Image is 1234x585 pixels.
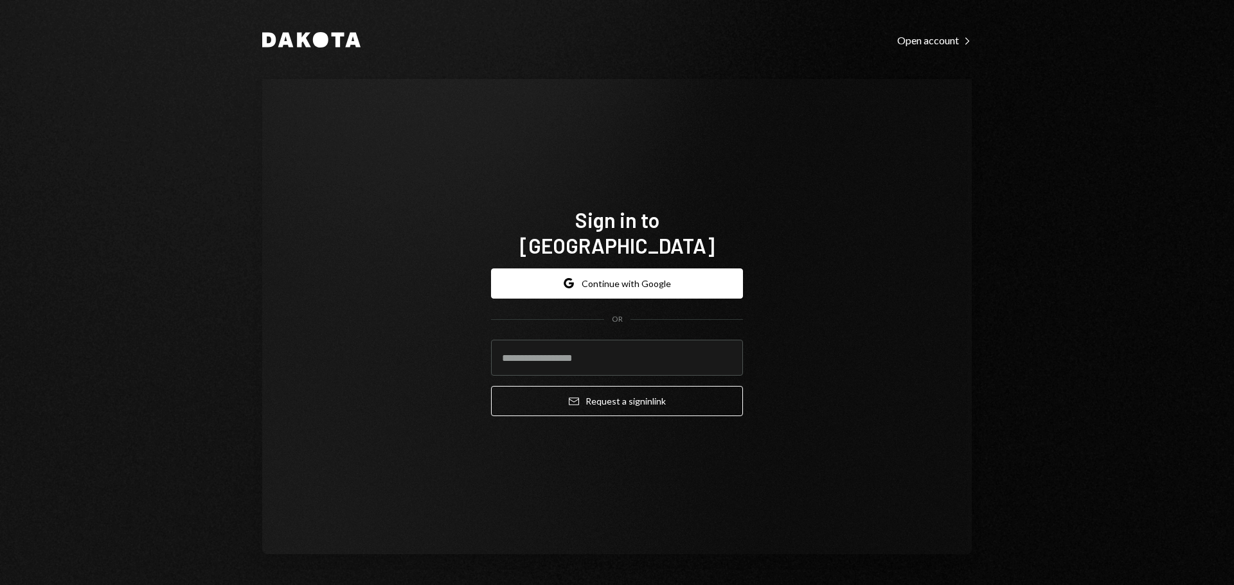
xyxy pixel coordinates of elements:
h1: Sign in to [GEOGRAPHIC_DATA] [491,207,743,258]
div: OR [612,314,623,325]
button: Continue with Google [491,268,743,299]
div: Open account [897,34,972,47]
a: Open account [897,33,972,47]
button: Request a signinlink [491,386,743,416]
